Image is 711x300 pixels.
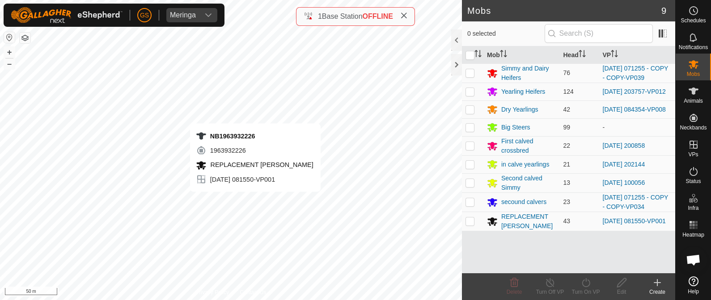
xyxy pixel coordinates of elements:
a: [DATE] 200858 [603,142,645,149]
div: secound calvers [501,197,546,207]
span: Animals [684,98,703,104]
a: [DATE] 203757-VP012 [603,88,666,95]
p-sorticon: Activate to sort [500,51,507,58]
button: + [4,47,15,58]
span: Notifications [679,45,708,50]
div: Yearling Heifers [501,87,545,96]
span: Schedules [681,18,706,23]
th: Mob [483,46,560,64]
span: Heatmap [682,232,704,237]
p-sorticon: Activate to sort [474,51,482,58]
span: OFFLINE [363,12,393,20]
div: Edit [604,288,639,296]
a: Privacy Policy [195,288,229,296]
div: REPLACEMENT [PERSON_NAME] [501,212,556,231]
div: Simmy and Dairy Heifers [501,64,556,83]
span: REPLACEMENT [PERSON_NAME] [208,161,313,168]
span: 23 [563,198,571,205]
a: [DATE] 071255 - COPY - COPY-VP039 [603,65,669,81]
p-sorticon: Activate to sort [579,51,586,58]
button: – [4,58,15,69]
span: 124 [563,88,574,95]
span: 99 [563,124,571,131]
div: [DATE] 081550-VP001 [196,174,313,185]
div: Create [639,288,675,296]
span: Meringa [166,8,199,22]
a: Contact Us [240,288,266,296]
span: Mobs [687,71,700,77]
button: Map Layers [20,33,30,43]
div: Turn On VP [568,288,604,296]
span: Base Station [322,12,363,20]
td: - [599,118,676,136]
span: GS [140,11,149,20]
span: VPs [688,152,698,157]
a: [DATE] 071255 - COPY - COPY-VP034 [603,194,669,210]
span: Neckbands [680,125,707,130]
span: Help [688,289,699,294]
div: First calved crossbred [501,137,556,155]
div: Dry Yearlings [501,105,538,114]
span: Status [686,179,701,184]
span: Infra [688,205,698,211]
div: dropdown trigger [199,8,217,22]
div: NB1963932226 [196,131,313,142]
div: Big Steers [501,123,530,132]
div: in calve yearlings [501,160,549,169]
div: Meringa [170,12,196,19]
div: 1963932226 [196,145,313,156]
span: 0 selected [467,29,545,38]
a: [DATE] 081550-VP001 [603,217,666,225]
div: Second calved Simmy [501,174,556,192]
span: 21 [563,161,571,168]
span: Delete [507,289,522,295]
span: 9 [661,4,666,17]
a: [DATE] 084354-VP008 [603,106,666,113]
p-sorticon: Activate to sort [611,51,618,58]
th: VP [599,46,676,64]
div: Turn Off VP [532,288,568,296]
button: Reset Map [4,32,15,43]
a: [DATE] 100056 [603,179,645,186]
input: Search (S) [545,24,653,43]
span: 13 [563,179,571,186]
a: Help [676,273,711,298]
span: 42 [563,106,571,113]
div: Open chat [680,246,707,273]
th: Head [560,46,599,64]
h2: Mobs [467,5,661,16]
a: [DATE] 202144 [603,161,645,168]
span: 1 [318,12,322,20]
span: 22 [563,142,571,149]
span: 76 [563,69,571,76]
span: 43 [563,217,571,225]
img: Gallagher Logo [11,7,123,23]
